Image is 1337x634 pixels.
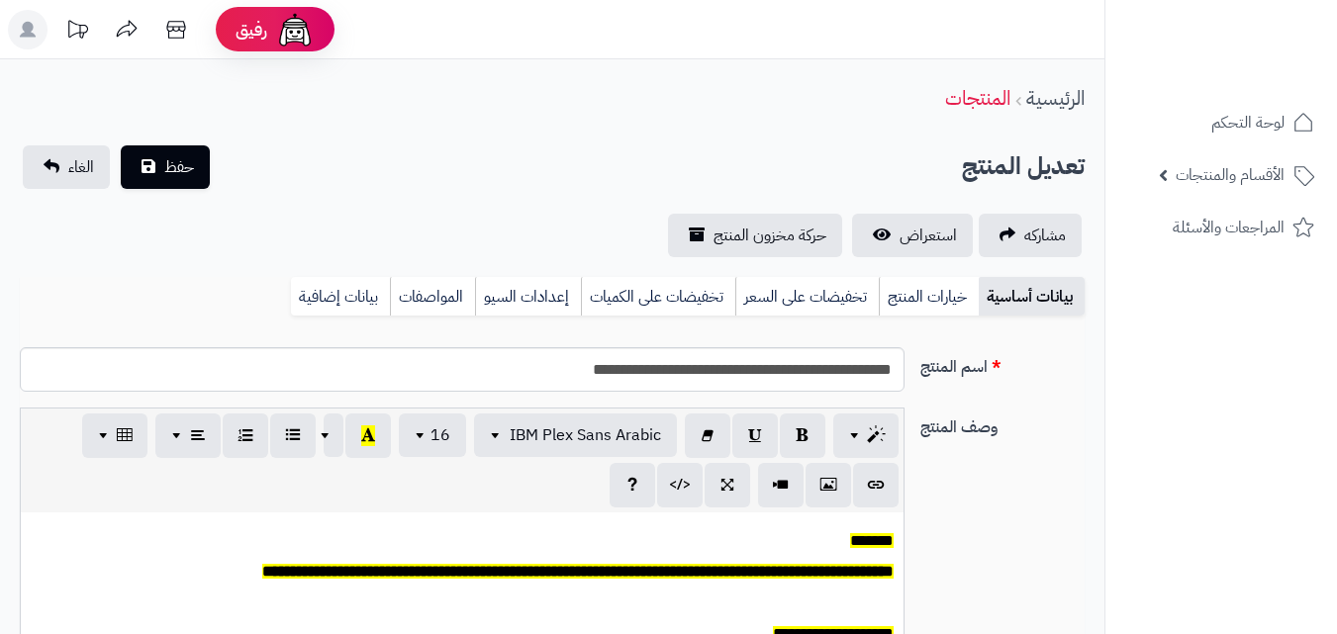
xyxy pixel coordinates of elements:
a: الرئيسية [1026,83,1085,113]
span: IBM Plex Sans Arabic [510,423,661,447]
label: اسم المنتج [912,347,1093,379]
a: استعراض [852,214,973,257]
span: حركة مخزون المنتج [714,224,826,247]
a: لوحة التحكم [1117,99,1325,146]
a: تخفيضات على السعر [735,277,879,317]
span: رفيق [236,18,267,42]
span: الغاء [68,155,94,179]
button: IBM Plex Sans Arabic [474,413,677,457]
button: 16 [399,413,466,457]
a: تحديثات المنصة [52,10,102,54]
a: المراجعات والأسئلة [1117,204,1325,251]
a: المواصفات [390,277,475,317]
a: بيانات إضافية [291,277,390,317]
img: logo-2.png [1202,52,1318,94]
span: المراجعات والأسئلة [1173,214,1285,241]
label: وصف المنتج [912,408,1093,439]
img: ai-face.png [275,10,315,49]
a: حركة مخزون المنتج [668,214,842,257]
button: حفظ [121,145,210,189]
span: 16 [430,423,450,447]
span: لوحة التحكم [1211,109,1285,136]
a: إعدادات السيو [475,277,581,317]
a: بيانات أساسية [979,277,1085,317]
span: الأقسام والمنتجات [1176,161,1285,189]
span: استعراض [900,224,957,247]
a: المنتجات [945,83,1010,113]
a: تخفيضات على الكميات [581,277,735,317]
h2: تعديل المنتج [962,146,1085,187]
span: مشاركه [1024,224,1066,247]
a: الغاء [23,145,110,189]
a: مشاركه [979,214,1082,257]
a: خيارات المنتج [879,277,979,317]
span: حفظ [164,155,194,179]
